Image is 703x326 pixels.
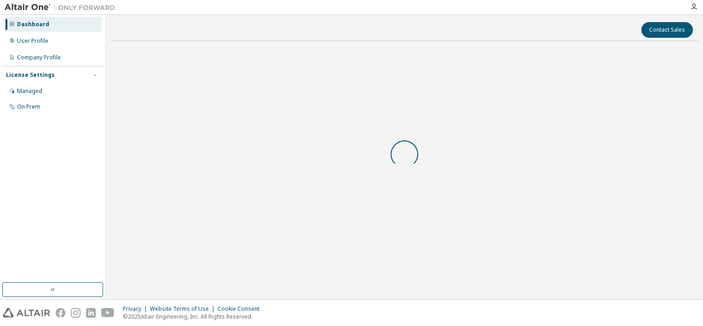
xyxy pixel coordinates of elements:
[6,71,55,79] div: License Settings
[56,308,65,318] img: facebook.svg
[17,87,42,95] div: Managed
[641,22,693,38] button: Contact Sales
[86,308,96,318] img: linkedin.svg
[123,305,150,313] div: Privacy
[17,21,49,28] div: Dashboard
[17,54,61,61] div: Company Profile
[218,305,265,313] div: Cookie Consent
[123,313,265,320] p: © 2025 Altair Engineering, Inc. All Rights Reserved.
[17,103,40,111] div: On Prem
[17,37,48,45] div: User Profile
[150,305,218,313] div: Website Terms of Use
[5,3,120,12] img: Altair One
[101,308,115,318] img: youtube.svg
[71,308,81,318] img: instagram.svg
[3,308,50,318] img: altair_logo.svg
